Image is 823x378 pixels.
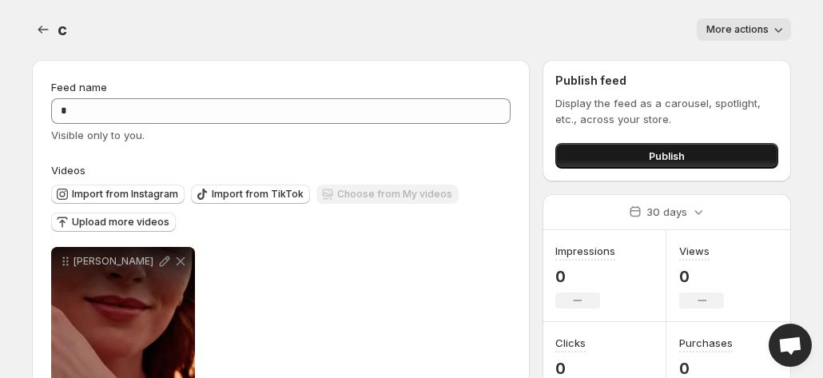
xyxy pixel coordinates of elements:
[706,23,769,36] span: More actions
[679,359,733,378] p: 0
[679,267,724,286] p: 0
[555,335,586,351] h3: Clicks
[191,185,310,204] button: Import from TikTok
[51,164,85,177] span: Videos
[555,73,778,89] h2: Publish feed
[555,243,615,259] h3: Impressions
[555,359,600,378] p: 0
[51,213,176,232] button: Upload more videos
[555,267,615,286] p: 0
[697,18,791,41] button: More actions
[74,255,157,268] p: [PERSON_NAME]
[555,143,778,169] button: Publish
[72,188,178,201] span: Import from Instagram
[72,216,169,229] span: Upload more videos
[51,185,185,204] button: Import from Instagram
[58,20,67,39] span: c
[555,95,778,127] p: Display the feed as a carousel, spotlight, etc., across your store.
[51,129,145,141] span: Visible only to you.
[679,243,710,259] h3: Views
[679,335,733,351] h3: Purchases
[32,18,54,41] button: Settings
[769,324,812,367] div: Open chat
[51,81,107,94] span: Feed name
[649,148,685,164] span: Publish
[646,204,687,220] p: 30 days
[212,188,304,201] span: Import from TikTok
